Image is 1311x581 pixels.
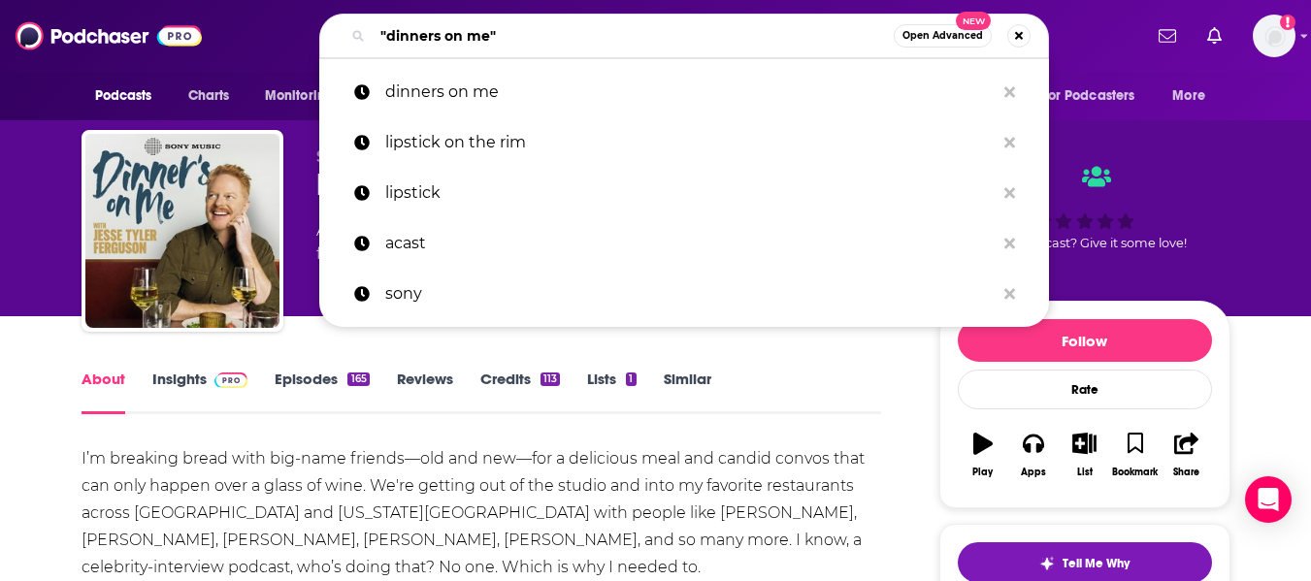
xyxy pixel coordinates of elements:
p: sony [385,269,995,319]
button: Show profile menu [1253,15,1295,57]
div: 1 [626,372,636,386]
button: Open AdvancedNew [894,24,992,48]
span: New [956,12,991,30]
button: List [1059,420,1109,490]
div: Bookmark [1112,467,1158,478]
span: Tell Me Why [1063,556,1130,571]
span: Monitoring [265,82,334,110]
p: lipstick on the rim [385,117,995,168]
a: InsightsPodchaser Pro [152,370,248,414]
div: Rate [958,370,1212,409]
a: Credits113 [480,370,560,414]
button: Bookmark [1110,420,1161,490]
span: Podcasts [95,82,152,110]
a: About [82,370,125,414]
p: dinners on me [385,67,995,117]
img: tell me why sparkle [1039,556,1055,571]
img: User Profile [1253,15,1295,57]
a: acast [319,218,1049,269]
span: For Podcasters [1042,82,1135,110]
div: Search podcasts, credits, & more... [319,14,1049,58]
div: Play [972,467,993,478]
button: Apps [1008,420,1059,490]
p: lipstick [385,168,995,218]
button: open menu [1030,78,1164,114]
span: featuring [316,242,666,266]
button: Follow [958,319,1212,362]
div: Share [1173,467,1199,478]
p: acast [385,218,995,269]
a: Show notifications dropdown [1199,19,1229,52]
div: List [1077,467,1093,478]
span: Open Advanced [902,31,983,41]
svg: Add a profile image [1280,15,1295,30]
input: Search podcasts, credits, & more... [373,20,894,51]
span: Good podcast? Give it some love! [983,236,1187,250]
div: Apps [1021,467,1046,478]
button: open menu [82,78,178,114]
a: sony [319,269,1049,319]
a: Charts [176,78,242,114]
a: lipstick [319,168,1049,218]
span: Logged in as Mallory813 [1253,15,1295,57]
div: A weekly podcast [316,219,666,266]
span: Sony Music Entertainment [316,147,534,166]
img: Podchaser - Follow, Share and Rate Podcasts [16,17,202,54]
div: 165 [347,372,369,386]
img: Dinner’s on Me with Jesse Tyler Ferguson [85,134,279,328]
a: dinners on me [319,67,1049,117]
div: Open Intercom Messenger [1245,476,1292,523]
button: open menu [251,78,359,114]
div: Good podcast? Give it some love! [939,147,1230,268]
button: open menu [1159,78,1229,114]
button: Play [958,420,1008,490]
span: More [1172,82,1205,110]
a: Show notifications dropdown [1151,19,1184,52]
div: 113 [541,372,560,386]
a: Lists1 [587,370,636,414]
span: Charts [188,82,230,110]
a: Episodes165 [275,370,369,414]
a: Reviews [397,370,453,414]
button: Share [1161,420,1211,490]
img: Podchaser Pro [214,372,248,388]
a: Similar [664,370,711,414]
a: lipstick on the rim [319,117,1049,168]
